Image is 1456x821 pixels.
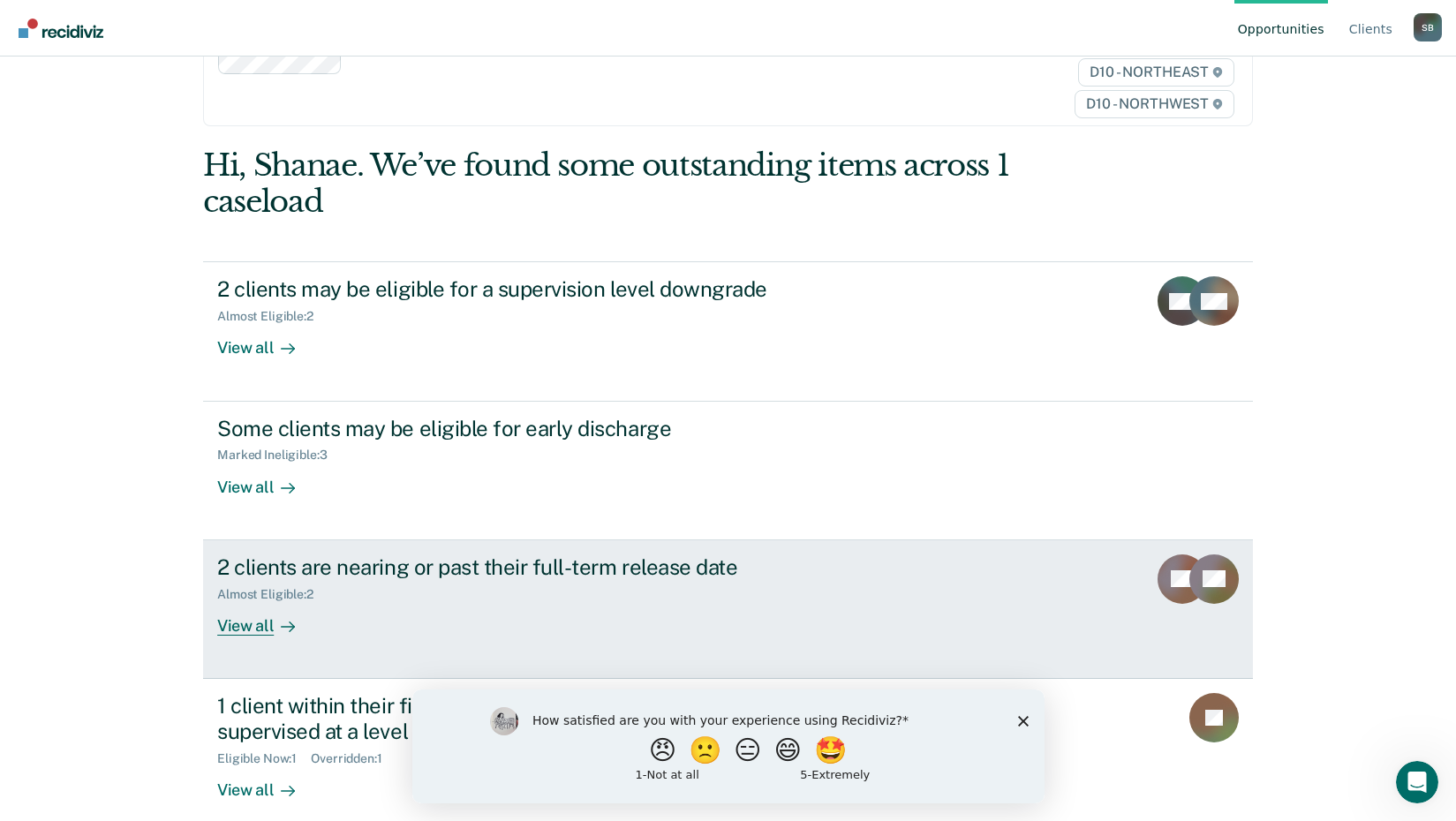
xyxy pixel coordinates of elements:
div: View all [217,324,316,358]
div: Overridden : 1 [311,751,396,766]
span: D10 - NORTHWEST [1075,90,1233,118]
div: Eligible Now : 1 [217,751,311,766]
div: Marked Ineligible : 3 [217,448,341,463]
button: Profile dropdown button [1414,13,1442,41]
div: Almost Eligible : 2 [217,587,328,602]
iframe: Intercom live chat [1396,761,1438,803]
a: 2 clients are nearing or past their full-term release dateAlmost Eligible:2View all [203,540,1253,679]
span: D10 - NORTHEAST [1078,58,1233,87]
a: 2 clients may be eligible for a supervision level downgradeAlmost Eligible:2View all [203,261,1253,401]
div: 1 client within their first 6 months of supervision is being supervised at a level that does not ... [217,693,837,744]
img: Recidiviz [19,19,103,38]
div: View all [217,463,316,497]
div: Hi, Shanae. We’ve found some outstanding items across 1 caseload [203,147,1043,220]
div: 2 clients may be eligible for a supervision level downgrade [217,276,837,302]
div: Almost Eligible : 2 [217,309,328,324]
iframe: Survey by Kim from Recidiviz [412,689,1045,803]
div: View all [217,765,316,800]
div: View all [217,601,316,636]
div: Some clients may be eligible for early discharge [217,416,837,441]
div: 2 clients are nearing or past their full-term release date [217,554,837,580]
div: S B [1414,13,1442,41]
a: Some clients may be eligible for early dischargeMarked Ineligible:3View all [203,402,1253,540]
